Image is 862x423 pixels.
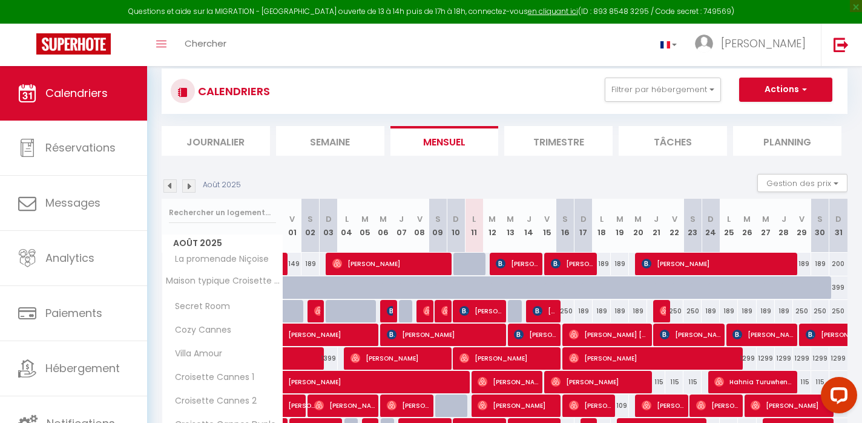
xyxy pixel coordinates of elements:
abbr: S [308,213,313,225]
abbr: M [507,213,514,225]
span: Août 2025 [162,235,283,252]
abbr: M [489,213,496,225]
span: [PERSON_NAME] [441,299,447,322]
div: 109 [611,395,629,417]
span: [PERSON_NAME] wants [569,394,611,417]
span: [PERSON_NAME] [551,370,648,393]
div: 149 [283,253,301,275]
button: Filtrer par hébergement [605,78,721,102]
span: Secret Room [164,300,233,313]
img: logout [834,37,849,52]
p: Août 2025 [203,179,241,191]
abbr: M [762,213,769,225]
span: [PERSON_NAME] [459,347,556,370]
div: 189 [611,253,629,275]
h3: CALENDRIERS [195,78,270,105]
div: 189 [757,300,775,322]
span: Cozy Cannes [164,324,234,337]
th: 10 [447,199,465,253]
span: [PERSON_NAME] [642,394,684,417]
div: 189 [811,253,829,275]
span: [PERSON_NAME] [496,252,538,275]
th: 21 [647,199,665,253]
abbr: J [654,213,659,225]
th: 08 [410,199,429,253]
span: [PERSON_NAME] [423,299,429,322]
th: 14 [520,199,538,253]
span: [PERSON_NAME] [751,394,829,417]
li: Journalier [162,126,270,156]
span: Chercher [185,37,226,50]
div: 250 [665,300,683,322]
th: 12 [483,199,501,253]
span: Messages [45,195,100,210]
th: 02 [301,199,320,253]
abbr: L [472,213,476,225]
span: [PERSON_NAME] [732,323,793,346]
li: Tâches [619,126,727,156]
div: 189 [593,300,611,322]
div: 115 [793,371,811,393]
div: 115 [665,371,683,393]
div: 1299 [757,347,775,370]
span: [PERSON_NAME] [PERSON_NAME] [569,323,648,346]
th: 24 [702,199,720,253]
li: Mensuel [390,126,499,156]
div: 189 [574,300,593,322]
div: 250 [793,300,811,322]
th: 13 [501,199,519,253]
th: 19 [611,199,629,253]
div: 1299 [793,347,811,370]
span: [PERSON_NAME] [387,323,502,346]
abbr: M [743,213,751,225]
th: 27 [757,199,775,253]
div: 200 [829,253,847,275]
span: [PERSON_NAME] [533,299,557,322]
iframe: LiveChat chat widget [811,372,862,423]
span: [PERSON_NAME] [387,394,429,417]
th: 01 [283,199,301,253]
div: 1299 [738,347,756,370]
div: 189 [593,253,611,275]
span: [PERSON_NAME] [660,299,666,322]
abbr: J [399,213,404,225]
th: 22 [665,199,683,253]
span: Maison typique Croisette Cannes [164,276,285,285]
th: 28 [775,199,793,253]
abbr: V [289,213,295,225]
span: [PERSON_NAME] [288,388,316,411]
span: Villa Amour [164,347,225,361]
abbr: D [453,213,459,225]
abbr: D [835,213,841,225]
span: [PERSON_NAME] [314,394,375,417]
th: 30 [811,199,829,253]
span: [PERSON_NAME] [314,299,320,322]
div: 115 [647,371,665,393]
th: 07 [392,199,410,253]
div: 189 [611,300,629,322]
div: 1299 [811,347,829,370]
div: 189 [629,300,647,322]
span: [PERSON_NAME] [478,394,556,417]
abbr: M [361,213,369,225]
th: 23 [683,199,702,253]
img: ... [695,35,713,53]
abbr: D [581,213,587,225]
a: [PERSON_NAME] [283,324,301,347]
abbr: L [727,213,731,225]
span: [PERSON_NAME] [660,323,720,346]
span: Paiements [45,305,102,321]
span: [PERSON_NAME] [514,323,556,346]
div: 115 [811,371,829,393]
li: Planning [733,126,841,156]
span: Hébergement [45,361,120,376]
span: [PERSON_NAME] [288,364,567,387]
div: 250 [556,300,574,322]
a: [PERSON_NAME] [283,395,301,418]
th: 06 [374,199,392,253]
a: en cliquant ici [528,6,578,16]
span: [PERSON_NAME] [478,370,538,393]
div: 115 [829,371,847,393]
th: 26 [738,199,756,253]
abbr: D [326,213,332,225]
